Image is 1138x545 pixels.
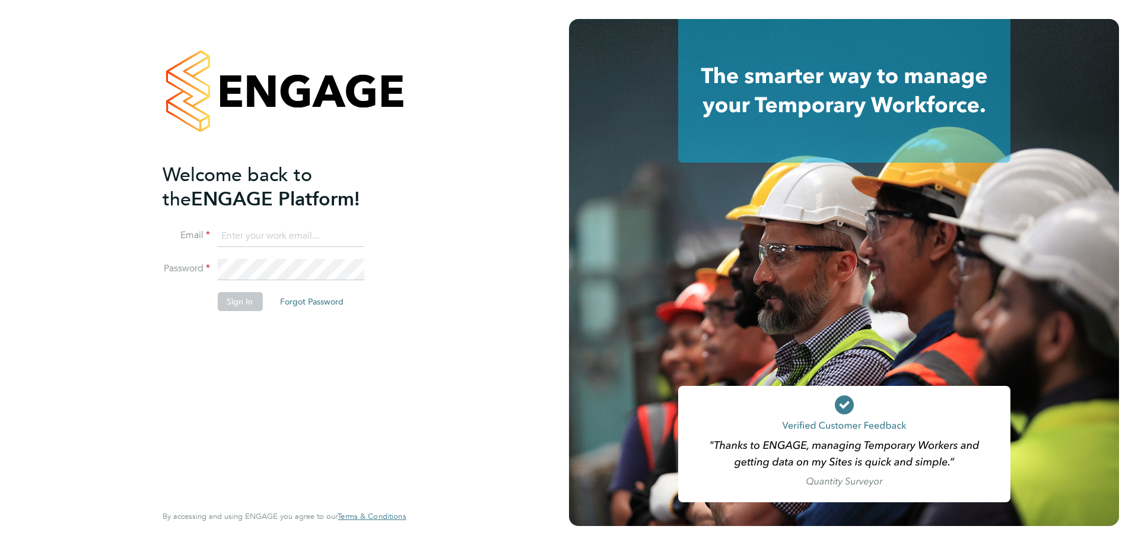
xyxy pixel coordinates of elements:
span: Terms & Conditions [338,511,406,521]
button: Forgot Password [271,292,353,311]
label: Password [163,262,210,275]
span: Welcome back to the [163,163,312,211]
h2: ENGAGE Platform! [163,163,394,211]
a: Terms & Conditions [338,512,406,521]
button: Sign In [217,292,262,311]
span: By accessing and using ENGAGE you agree to our [163,511,406,521]
input: Enter your work email... [217,226,364,247]
label: Email [163,229,210,242]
